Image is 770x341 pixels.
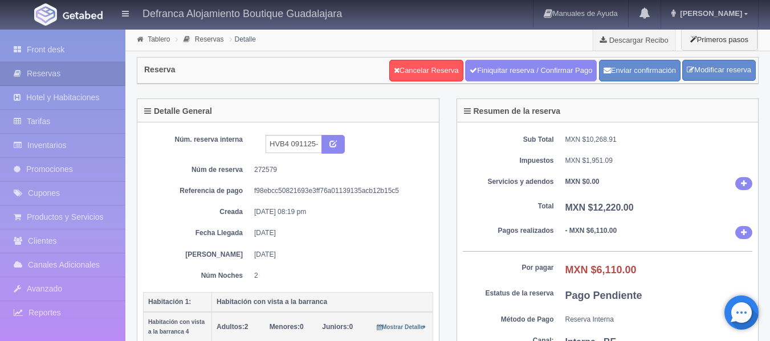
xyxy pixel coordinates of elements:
[377,323,426,331] a: Mostrar Detalle
[565,178,600,186] b: MXN $0.00
[677,9,742,18] span: [PERSON_NAME]
[565,135,753,145] dd: MXN $10,268.91
[152,135,243,145] dt: Núm. reserva interna
[254,207,425,217] dd: [DATE] 08:19 pm
[463,135,554,145] dt: Sub Total
[217,323,248,331] span: 2
[148,298,191,306] b: Habitación 1:
[270,323,300,331] strong: Menores:
[152,250,243,260] dt: [PERSON_NAME]
[212,292,433,312] th: Habitación con vista a la barranca
[152,271,243,281] dt: Núm Noches
[682,60,756,81] a: Modificar reserva
[322,323,349,331] strong: Juniors:
[152,165,243,175] dt: Núm de reserva
[565,156,753,166] dd: MXN $1,951.09
[254,186,425,196] dd: f98ebcc50821693e3ff76a01139135acb12b15c5
[599,60,681,81] button: Enviar confirmación
[270,323,304,331] span: 0
[195,35,224,43] a: Reservas
[148,35,170,43] a: Tablero
[565,227,617,235] b: - MXN $6,110.00
[463,263,554,273] dt: Por pagar
[463,156,554,166] dt: Impuestos
[463,289,554,298] dt: Estatus de la reserva
[565,264,637,276] b: MXN $6,110.00
[377,324,426,330] small: Mostrar Detalle
[152,186,243,196] dt: Referencia de pago
[465,60,597,81] a: Finiquitar reserva / Confirmar Pago
[565,290,642,301] b: Pago Pendiente
[254,228,425,238] dd: [DATE]
[254,271,425,281] dd: 2
[389,60,463,81] a: Cancelar Reserva
[144,65,176,74] h4: Reserva
[463,226,554,236] dt: Pagos realizados
[565,315,753,324] dd: Reserva Interna
[463,315,554,324] dt: Método de Pago
[217,323,245,331] strong: Adultos:
[254,165,425,175] dd: 272579
[144,107,212,116] h4: Detalle General
[463,202,554,211] dt: Total
[63,11,103,19] img: Getabed
[681,28,757,51] button: Primeros pasos
[152,228,243,238] dt: Fecha Llegada
[152,207,243,217] dt: Creada
[254,250,425,260] dd: [DATE]
[463,177,554,187] dt: Servicios y adendos
[464,107,561,116] h4: Resumen de la reserva
[142,6,342,20] h4: Defranca Alojamiento Boutique Guadalajara
[148,319,205,335] small: Habitación con vista a la barranca 4
[34,3,57,26] img: Getabed
[565,203,634,212] b: MXN $12,220.00
[322,323,353,331] span: 0
[227,34,259,44] li: Detalle
[593,28,675,51] a: Descargar Recibo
